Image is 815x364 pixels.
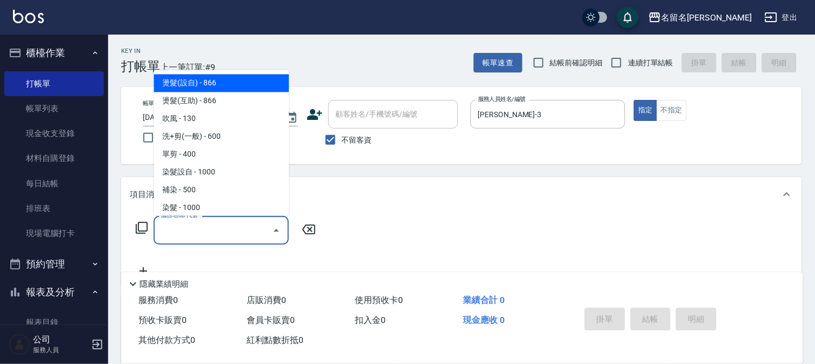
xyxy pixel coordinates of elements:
[4,310,104,335] a: 報表目錄
[154,92,289,110] span: 燙髮(互助) - 866
[154,128,289,146] span: 洗+剪(一般) - 600
[138,335,195,345] span: 其他付款方式 0
[121,59,160,74] h3: 打帳單
[474,53,522,73] button: 帳單速查
[154,75,289,92] span: 燙髮(設自) - 866
[4,146,104,171] a: 材料自購登錄
[355,295,403,305] span: 使用預收卡 0
[247,315,295,325] span: 會員卡販賣 0
[342,134,372,146] span: 不留客資
[4,250,104,278] button: 預約管理
[154,199,289,217] span: 染髮 - 1000
[463,295,505,305] span: 業績合計 0
[4,121,104,146] a: 現金收支登錄
[550,57,603,69] span: 結帳前確認明細
[121,177,802,212] div: 項目消費
[279,105,304,131] button: Choose date, selected date is 2025-10-08
[4,278,104,306] button: 報表及分析
[478,95,526,103] label: 服務人員姓名/編號
[130,189,162,200] p: 項目消費
[247,335,303,345] span: 紅利點數折抵 0
[4,196,104,221] a: 排班表
[33,334,88,345] h5: 公司
[661,11,752,24] div: 名留名[PERSON_NAME]
[140,279,188,290] p: 隱藏業績明細
[644,6,756,29] button: 名留名[PERSON_NAME]
[143,109,274,126] input: YYYY/MM/DD hh:mm
[617,6,639,28] button: save
[4,221,104,246] a: 現場電腦打卡
[4,39,104,67] button: 櫃檯作業
[13,10,44,23] img: Logo
[138,315,187,325] span: 預收卡販賣 0
[121,48,160,55] h2: Key In
[247,295,286,305] span: 店販消費 0
[154,181,289,199] span: 補染 - 500
[657,100,687,121] button: 不指定
[4,171,104,196] a: 每日結帳
[143,99,165,107] label: 帳單日期
[9,334,30,355] img: Person
[154,146,289,164] span: 單剪 - 400
[154,110,289,128] span: 吹風 - 130
[4,71,104,96] a: 打帳單
[355,315,386,325] span: 扣入金 0
[634,100,657,121] button: 指定
[33,345,88,355] p: 服務人員
[4,96,104,121] a: 帳單列表
[760,8,802,28] button: 登出
[138,295,178,305] span: 服務消費 0
[160,60,216,74] span: 上一筆訂單:#9
[463,315,505,325] span: 現金應收 0
[268,222,285,239] button: Close
[154,164,289,181] span: 染髮設自 - 1000
[628,57,673,69] span: 連續打單結帳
